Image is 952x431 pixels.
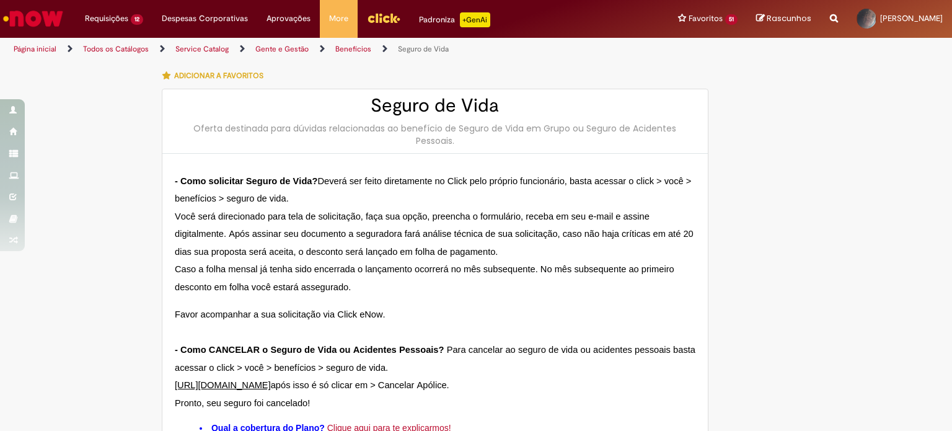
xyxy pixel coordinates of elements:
a: [URL][DOMAIN_NAME] [175,381,271,390]
span: 51 [725,14,738,25]
a: Service Catalog [175,44,229,54]
img: click_logo_yellow_360x200.png [367,9,400,27]
span: Requisições [85,12,128,25]
span: Favoritos [689,12,723,25]
span: Adicionar a Favoritos [174,71,263,81]
span: Você será direcionado para tela de solicitação, faça sua opção, preencha o formulário, receba em ... [175,211,696,257]
img: ServiceNow [1,6,65,31]
span: Rascunhos [767,12,811,24]
span: 12 [131,14,143,25]
span: Aprovações [267,12,311,25]
span: [URL][DOMAIN_NAME] [175,380,271,390]
span: Para cancelar ao seguro de vida ou acidentes pessoais basta acessar o click > você > benefícios >... [175,345,698,373]
span: Deverá ser feito diretamente no Click pelo próprio funcionário, basta acessar o click > você > be... [175,176,694,204]
h2: Seguro de Vida [175,96,695,116]
a: Página inicial [14,44,56,54]
span: More [329,12,348,25]
span: - Como solicitar Seguro de Vida? [175,176,317,186]
span: . [383,309,386,319]
span: Despesas Corporativas [162,12,248,25]
a: Gente e Gestão [255,44,309,54]
div: Oferta destinada para dúvidas relacionadas ao benefício de Seguro de Vida em Grupo ou Seguro de A... [175,122,695,147]
span: Now [364,309,382,320]
button: Adicionar a Favoritos [162,63,270,89]
div: Padroniza [419,12,490,27]
span: Caso a folha mensal já tenha sido encerrada o lançamento ocorrerá no mês subsequente. No mês subs... [175,264,677,292]
ul: Trilhas de página [9,38,625,61]
span: Favor acompanhar a sua solicitação via Click e [175,309,364,319]
p: +GenAi [460,12,490,27]
a: Benefícios [335,44,371,54]
span: [PERSON_NAME] [880,13,943,24]
span: - Como CANCELAR o Seguro de Vida ou Acidentes Pessoais? [175,345,444,355]
a: Rascunhos [756,13,811,25]
span: após isso é só clicar em > Cancelar Apólice. Pronto, seu seguro foi cancelado! [175,380,449,408]
a: Seguro de Vida [398,44,449,54]
a: Todos os Catálogos [83,44,149,54]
